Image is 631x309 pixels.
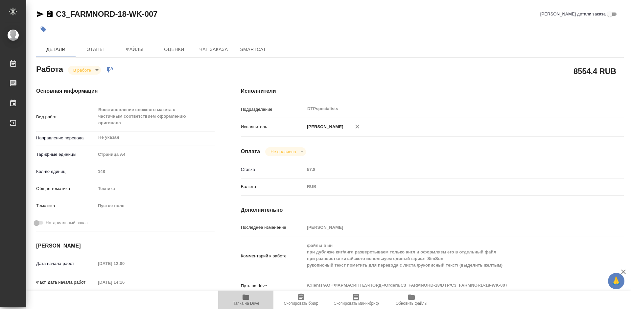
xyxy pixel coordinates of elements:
p: Последнее изменение [241,224,305,231]
p: Кол-во единиц [36,168,96,175]
div: Пустое поле [98,202,207,209]
h4: Дополнительно [241,206,624,214]
span: Нотариальный заказ [46,220,87,226]
button: Скопировать ссылку для ЯМессенджера [36,10,44,18]
input: Пустое поле [96,167,215,176]
button: Скопировать бриф [273,291,329,309]
button: 🙏 [608,273,624,289]
span: Скопировать мини-бриф [334,301,379,306]
button: Удалить исполнителя [350,119,364,134]
span: [PERSON_NAME] детали заказа [540,11,606,17]
p: Факт. дата начала работ [36,279,96,286]
p: Дата начала работ [36,260,96,267]
button: Скопировать мини-бриф [329,291,384,309]
p: Валюта [241,183,305,190]
h4: [PERSON_NAME] [36,242,215,250]
span: Файлы [119,45,151,54]
p: Путь на drive [241,283,305,289]
span: Обновить файлы [396,301,428,306]
h4: Оплата [241,148,260,155]
div: В работе [265,147,306,156]
button: Обновить файлы [384,291,439,309]
input: Пустое поле [305,223,592,232]
p: Вид работ [36,114,96,120]
h4: Исполнители [241,87,624,95]
span: Папка на Drive [232,301,259,306]
div: Страница А4 [96,149,215,160]
button: Не оплачена [269,149,298,154]
p: Общая тематика [36,185,96,192]
p: Комментарий к работе [241,253,305,259]
button: Папка на Drive [218,291,273,309]
button: Скопировать ссылку [46,10,54,18]
span: Скопировать бриф [284,301,318,306]
div: В работе [68,66,101,75]
span: Детали [40,45,72,54]
input: Пустое поле [96,259,153,268]
input: Пустое поле [305,165,592,174]
h2: 8554.4 RUB [573,65,616,77]
p: Подразделение [241,106,305,113]
p: [PERSON_NAME] [305,124,343,130]
p: Направление перевода [36,135,96,141]
textarea: /Clients/АО «ФАРМАСИНТЕЗ-НОРД»/Orders/C3_FARMNORD-18/DTP/C3_FARMNORD-18-WK-007 [305,280,592,291]
div: Техника [96,183,215,194]
h2: Работа [36,63,63,75]
div: Пустое поле [96,200,215,211]
span: Этапы [80,45,111,54]
input: Пустое поле [96,277,153,287]
button: В работе [71,67,93,73]
p: Ставка [241,166,305,173]
span: SmartCat [237,45,269,54]
a: C3_FARMNORD-18-WK-007 [56,10,157,18]
p: Тематика [36,202,96,209]
span: 🙏 [611,274,622,288]
p: Тарифные единицы [36,151,96,158]
button: Добавить тэг [36,22,51,36]
span: Оценки [158,45,190,54]
p: Исполнитель [241,124,305,130]
div: RUB [305,181,592,192]
span: Чат заказа [198,45,229,54]
textarea: файлы в ин при дубляже кит/англ разверстываем только англ и оформляем его в отдельный файл при ра... [305,240,592,271]
h4: Основная информация [36,87,215,95]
